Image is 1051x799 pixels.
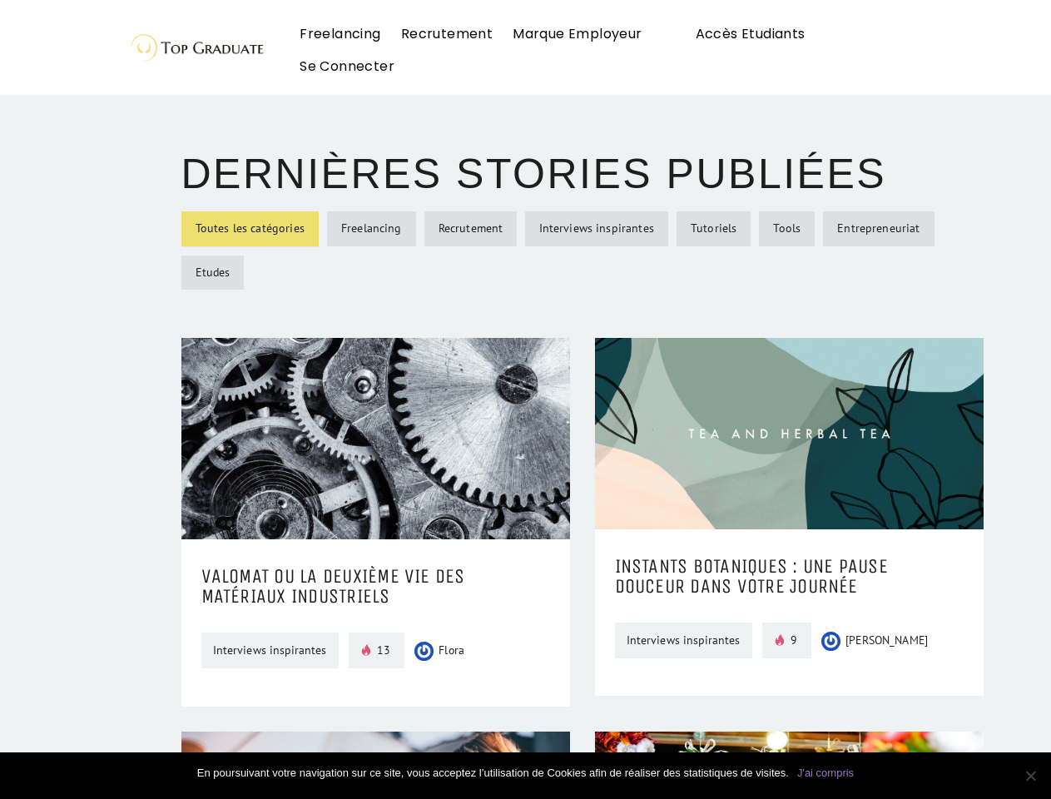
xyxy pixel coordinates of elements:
span: [PERSON_NAME] [845,633,928,648]
a: Freelancing [298,15,382,47]
a: author [PERSON_NAME] [821,632,928,651]
span: Recrutement [439,219,503,237]
span: Se Connecter [300,57,394,76]
span: 13 [377,643,390,658]
img: author [821,632,840,651]
a: Marque Employeur [511,15,643,47]
a: Toutes les catégories [181,211,319,246]
span: Interviews inspirantes [627,623,741,657]
a: 9 [762,623,811,658]
a: Instants Botaniques : Une pause douceur dans votre journée [615,556,964,596]
a: Interviews inspirantes [525,211,668,246]
span: Entrepreneuriat [837,219,920,237]
a: author Flora [414,642,464,661]
span: Freelancing [341,219,402,237]
a: Tools [759,211,815,246]
span: Interviews inspirantes [539,219,654,237]
a: Recrutement [424,211,518,246]
a: Se Connecter [298,47,396,80]
span: En poursuivant votre navigation sur ce site, vous acceptez l’utilisation de Cookies afin de réali... [197,765,789,782]
a: Interviews inspirantes [201,633,339,668]
a: Tutoriels [677,211,751,246]
span: Flora [439,643,464,658]
img: author [414,642,434,661]
a: Interviews inspirantes [615,623,752,658]
span: 9 [791,633,797,648]
a: Etudes [181,256,245,290]
a: J'ai compris [797,765,854,782]
span: Tools [773,219,801,237]
span: Tutoriels [691,219,736,237]
span: Marque Employeur [513,24,642,43]
h1: Dernières stories publiées [181,153,984,195]
a: 13 [349,633,404,668]
a: Accès Etudiants [694,15,807,47]
span: Etudes [196,263,231,281]
span: Recrutement [401,24,493,43]
a: Valomat ou la deuxième vie des matériaux industriels [201,566,550,606]
a: Recrutement [399,15,494,47]
img: Stories [125,28,265,67]
a: Freelancing [327,211,416,246]
span: Accès Etudiants [696,24,806,43]
span: Freelancing [300,24,380,43]
span: Non [1022,767,1039,784]
a: Entrepreneuriat [823,211,934,246]
span: Interviews inspirantes [213,633,327,667]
